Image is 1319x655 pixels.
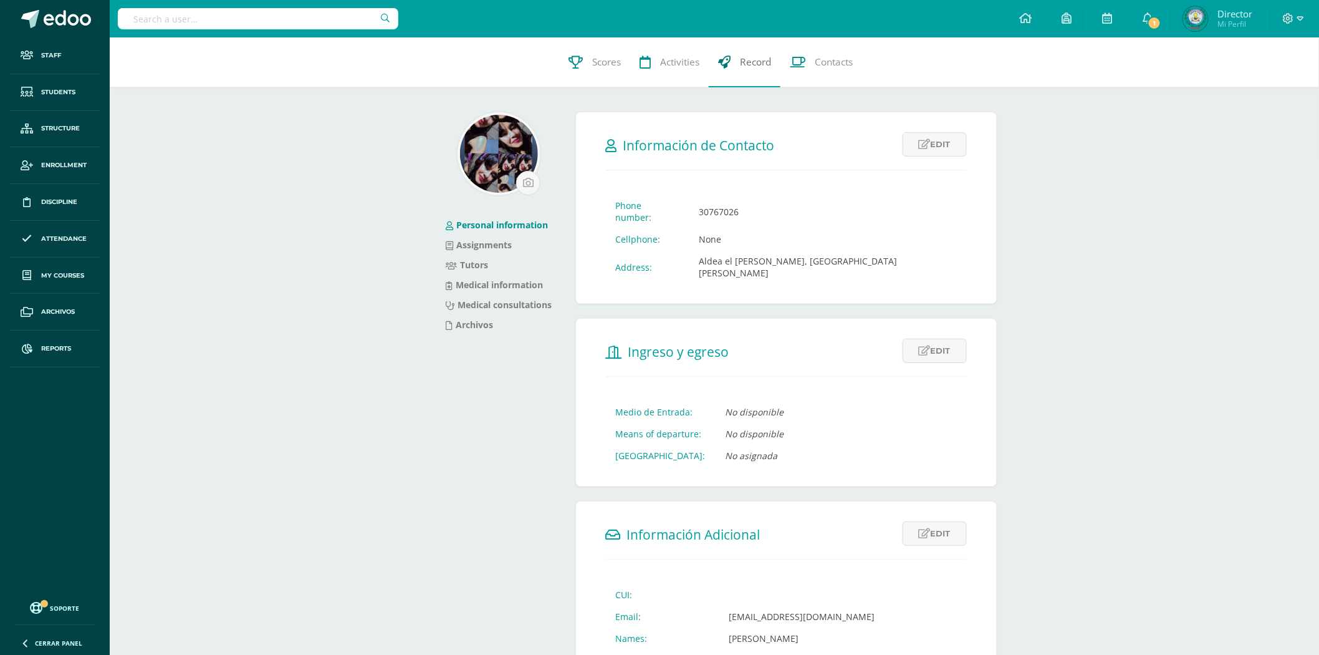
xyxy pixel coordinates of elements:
[446,319,494,331] a: Archivos
[623,137,775,154] span: Información de Contacto
[726,428,784,440] i: No disponible
[780,37,862,87] a: Contacts
[559,37,630,87] a: Scores
[815,56,853,69] span: Contacts
[1217,19,1252,29] span: Mi Perfil
[719,606,885,628] td: [EMAIL_ADDRESS][DOMAIN_NAME]
[446,259,489,271] a: Tutors
[10,37,100,74] a: Staff
[446,219,549,231] a: Personal information
[118,8,398,29] input: Search a user…
[606,423,716,445] td: Means of departure:
[41,234,87,244] span: Attendance
[627,526,760,543] span: Información Adicional
[628,343,729,361] span: Ingreso y egreso
[41,124,80,133] span: Structure
[606,250,689,284] td: Address:
[10,221,100,258] a: Attendance
[10,184,100,221] a: Discipline
[606,228,689,250] td: Cellphone:
[10,294,100,331] a: Archivos
[719,628,885,649] td: [PERSON_NAME]
[1183,6,1208,31] img: 648d3fb031ec89f861c257ccece062c1.png
[606,401,716,423] td: Medio de Entrada:
[10,331,100,367] a: Reports
[903,522,967,546] a: Edit
[15,599,95,616] a: Soporte
[740,56,771,69] span: Record
[592,56,621,69] span: Scores
[41,344,71,354] span: Reports
[10,147,100,184] a: Enrollment
[630,37,709,87] a: Activities
[726,450,778,462] i: No asignada
[689,250,967,284] td: Aldea el [PERSON_NAME], [GEOGRAPHIC_DATA][PERSON_NAME]
[41,271,84,281] span: My courses
[689,195,967,228] td: 30767026
[660,56,699,69] span: Activities
[689,228,967,250] td: None
[41,197,77,207] span: Discipline
[903,132,967,157] a: Edit
[606,195,689,228] td: Phone number:
[10,258,100,294] a: My courses
[460,115,538,193] img: 420fd476e32a0e3cdc6f56d6519cd79b.png
[10,74,100,111] a: Students
[50,604,80,613] span: Soporte
[606,606,719,628] td: Email:
[10,111,100,148] a: Structure
[41,307,75,317] span: Archivos
[903,339,967,363] a: Edit
[726,406,784,418] i: No disponible
[1148,16,1161,30] span: 1
[446,239,512,251] a: Assignments
[709,37,780,87] a: Record
[446,299,552,311] a: Medical consultations
[41,87,75,97] span: Students
[606,628,719,649] td: Names:
[606,445,716,467] td: [GEOGRAPHIC_DATA]:
[35,639,82,648] span: Cerrar panel
[606,584,719,606] td: CUI:
[1217,7,1252,20] span: Director
[446,279,544,291] a: Medical information
[41,160,87,170] span: Enrollment
[41,51,61,61] span: Staff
